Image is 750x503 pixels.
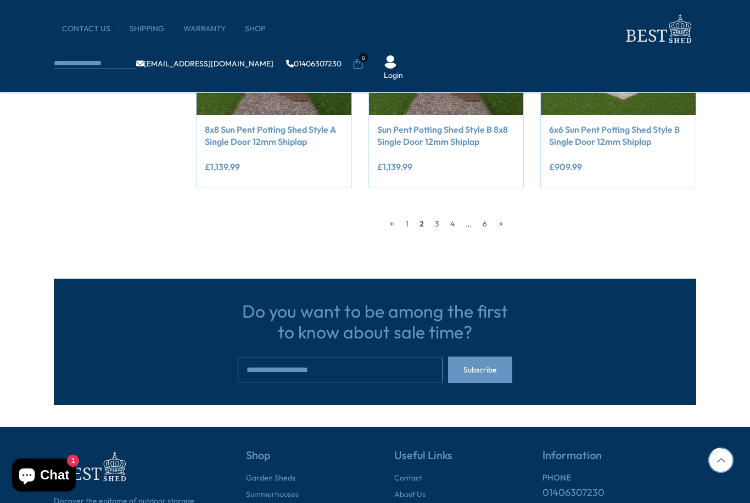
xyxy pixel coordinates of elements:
[377,162,412,171] ins: £1,139.99
[542,449,696,473] h5: Information
[414,216,429,232] span: 2
[205,123,343,148] a: 8x8 Sun Pent Potting Shed Style A Single Door 12mm Shiplap
[460,216,477,232] span: …
[394,473,422,484] a: Contact
[286,60,342,67] a: 01406307230
[549,123,687,148] a: 6x6 Sun Pent Potting Shed Style B Single Door 12mm Shiplap
[542,485,605,499] a: 01406307230
[394,489,426,500] a: About Us
[400,216,414,232] a: 1
[429,216,445,232] a: 3
[492,216,508,232] a: →
[136,60,273,67] a: [EMAIL_ADDRESS][DOMAIN_NAME]
[205,162,240,171] ins: £1,139.99
[542,473,696,483] h6: PHONE
[477,216,492,232] a: 6
[246,473,295,484] a: Garden Sheds
[245,24,276,35] a: Shop
[183,24,237,35] a: Warranty
[54,449,131,484] img: footer-logo
[463,366,497,374] span: Subscribe
[377,123,516,148] a: Sun Pent Potting Shed Style B 8x8 Single Door 12mm Shiplap
[384,70,403,81] a: Login
[619,11,696,47] img: logo
[352,59,363,70] a: 0
[246,489,299,500] a: Summerhouses
[394,449,504,473] h5: Useful Links
[549,162,582,171] ins: £909.99
[246,449,356,473] h5: Shop
[384,55,397,69] img: User Icon
[130,24,175,35] a: Shipping
[445,216,460,232] a: 4
[384,216,400,232] a: ←
[448,357,512,383] button: Subscribe
[359,53,368,63] span: 0
[238,301,512,343] h3: Do you want to be among the first to know about sale time?
[9,459,79,494] inbox-online-store-chat: Shopify online store chat
[62,24,121,35] a: CONTACT US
